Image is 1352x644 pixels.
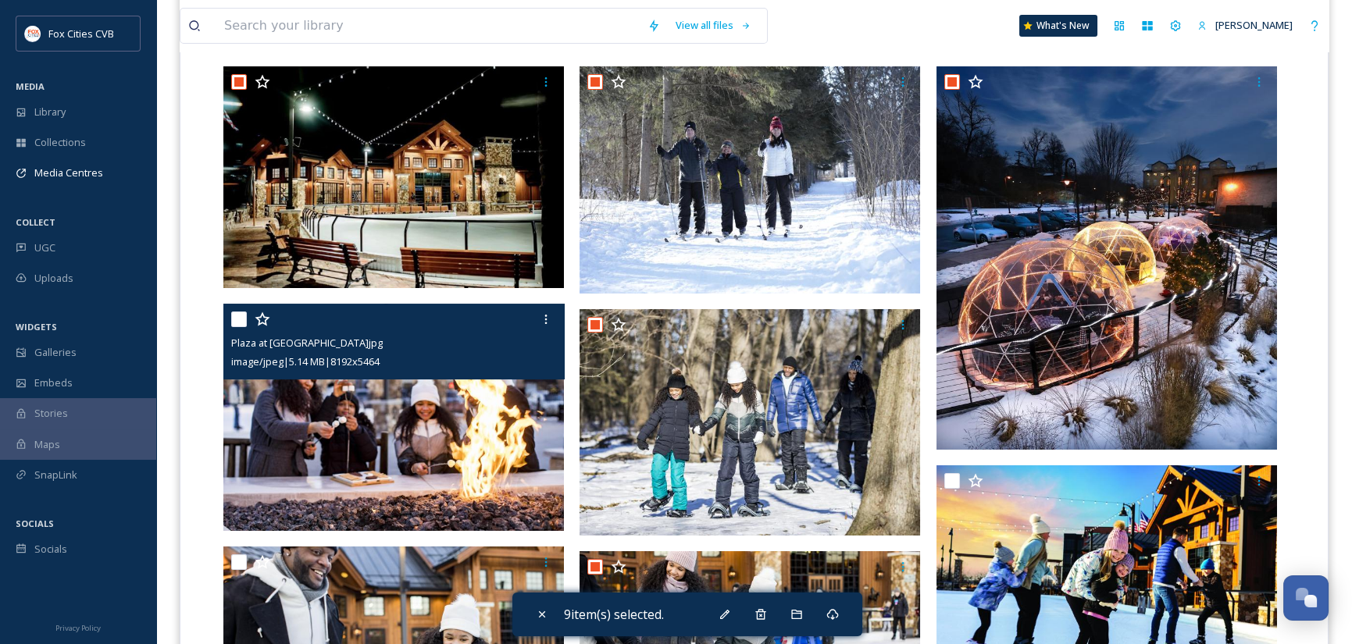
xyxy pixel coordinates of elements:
span: Uploads [34,271,73,286]
img: Fratellos-RiverDomes_PC-JimKoepnick.jpg [936,66,1277,450]
img: images.png [25,26,41,41]
span: Plaza at [GEOGRAPHIC_DATA]jpg [231,336,383,350]
span: Galleries [34,345,77,360]
span: SnapLink [34,468,77,482]
button: Open Chat [1283,575,1329,621]
img: The Plaza at Gateway Park Ice Skating Rink.jpg [223,66,564,288]
img: Bubolz Nature Preserve.JPG [580,66,920,294]
span: [PERSON_NAME] [1215,18,1293,32]
img: Bubolz Nature Preserve - Snowshoe.jpg [580,309,920,536]
span: Media Centres [34,165,103,180]
a: Privacy Policy [55,617,101,636]
span: UGC [34,240,55,255]
span: MEDIA [16,80,45,92]
span: SOCIALS [16,518,54,529]
a: [PERSON_NAME] [1190,10,1300,41]
input: Search your library [216,9,640,43]
span: Stories [34,406,68,421]
span: COLLECT [16,216,55,228]
span: 9 item(s) selected. [564,605,664,624]
a: What's New [1019,15,1097,37]
span: Fox Cities CVB [48,27,114,41]
img: Plaza at Gateway Park.jpg [223,304,564,531]
span: WIDGETS [16,321,57,333]
span: Library [34,105,66,119]
span: Embeds [34,375,73,390]
span: Maps [34,437,60,452]
a: View all files [668,10,759,41]
span: Privacy Policy [55,623,101,633]
span: image/jpeg | 5.14 MB | 8192 x 5464 [231,354,380,368]
span: Collections [34,135,86,150]
span: Socials [34,542,67,557]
